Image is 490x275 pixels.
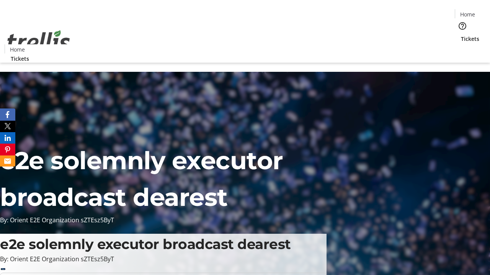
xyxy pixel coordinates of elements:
button: Help [455,18,470,34]
a: Tickets [5,55,35,63]
span: Home [460,10,475,18]
span: Tickets [461,35,479,43]
img: Orient E2E Organization sZTEsz5ByT's Logo [5,22,73,60]
a: Home [455,10,480,18]
span: Tickets [11,55,29,63]
button: Cart [455,43,470,58]
a: Home [5,45,29,53]
span: Home [10,45,25,53]
a: Tickets [455,35,485,43]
